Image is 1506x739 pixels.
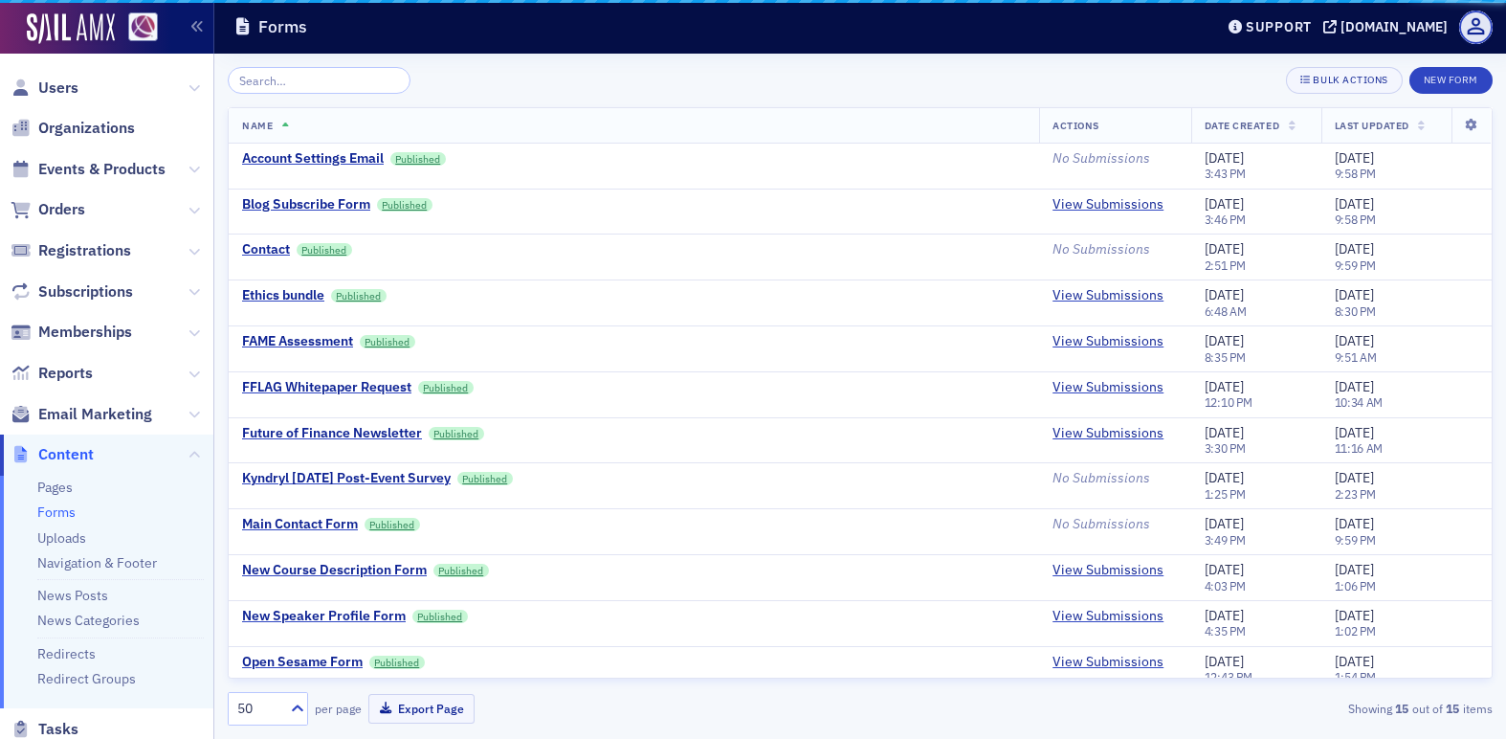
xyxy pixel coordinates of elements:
a: Published [390,152,446,166]
time: 3:46 PM [1205,212,1246,227]
time: 1:06 PM [1335,578,1376,593]
a: FAME Assessment [242,333,353,350]
button: New Form [1409,67,1493,94]
time: 3:49 PM [1205,532,1246,548]
img: SailAMX [27,13,115,44]
strong: 15 [1443,700,1463,717]
a: Navigation & Footer [37,554,157,571]
time: 9:58 PM [1335,212,1376,227]
a: View Submissions [1052,196,1163,213]
span: [DATE] [1205,469,1244,486]
div: [DOMAIN_NAME] [1340,18,1448,35]
input: Search… [228,67,410,94]
div: 50 [237,699,279,719]
time: 6:48 AM [1205,303,1247,319]
span: [DATE] [1205,561,1244,578]
span: [DATE] [1335,561,1374,578]
span: Memberships [38,322,132,343]
a: New Speaker Profile Form [242,608,406,625]
a: Events & Products [11,159,166,180]
div: FFLAG Whitepaper Request [242,379,411,396]
div: No Submissions [1052,150,1178,168]
a: View Homepage [115,12,158,45]
div: Future of Finance Newsletter [242,425,422,442]
time: 9:59 PM [1335,532,1376,548]
span: Users [38,78,78,99]
a: Published [369,656,425,669]
div: Blog Subscribe Form [242,196,370,213]
a: View Submissions [1052,333,1163,350]
span: [DATE] [1205,424,1244,441]
a: Forms [37,504,76,521]
div: No Submissions [1052,470,1178,487]
div: New Course Description Form [242,562,427,579]
div: Support [1246,18,1312,35]
span: [DATE] [1335,149,1374,167]
span: Events & Products [38,159,166,180]
a: View Submissions [1052,287,1163,304]
a: Reports [11,363,93,384]
a: Contact [242,241,290,258]
a: News Posts [37,587,108,604]
span: Reports [38,363,93,384]
a: Published [365,518,420,531]
span: [DATE] [1335,378,1374,395]
button: Export Page [368,694,475,724]
a: Ethics bundle [242,287,324,304]
span: [DATE] [1335,515,1374,532]
a: Main Contact Form [242,516,358,533]
span: Date Created [1205,119,1279,132]
time: 8:35 PM [1205,349,1246,365]
time: 2:23 PM [1335,486,1376,502]
a: Uploads [37,529,86,547]
img: SailAMX [128,12,158,42]
span: Last Updated [1335,119,1409,132]
a: Published [457,472,513,485]
a: Orders [11,199,85,220]
time: 1:02 PM [1335,623,1376,638]
a: Published [412,610,468,623]
a: Registrations [11,240,131,261]
time: 11:16 AM [1335,440,1384,456]
span: Name [242,119,273,132]
a: View Submissions [1052,654,1163,671]
a: Users [11,78,78,99]
a: News Categories [37,612,140,629]
span: Email Marketing [38,404,152,425]
a: New Form [1409,70,1493,87]
time: 9:51 AM [1335,349,1377,365]
a: Content [11,444,94,465]
a: Redirect Groups [37,670,136,687]
span: [DATE] [1335,469,1374,486]
span: [DATE] [1335,286,1374,303]
span: [DATE] [1205,149,1244,167]
a: Published [377,198,432,212]
a: Pages [37,479,73,496]
a: Memberships [11,322,132,343]
time: 12:43 PM [1205,669,1252,684]
time: 9:59 PM [1335,258,1376,273]
label: per page [315,700,362,717]
span: Registrations [38,240,131,261]
button: Bulk Actions [1286,67,1402,94]
a: Kyndryl [DATE] Post-Event Survey [242,470,451,487]
a: Account Settings Email [242,150,384,168]
time: 3:43 PM [1205,166,1246,181]
a: Published [429,427,484,440]
a: Published [331,289,387,302]
span: [DATE] [1205,378,1244,395]
time: 2:51 PM [1205,258,1246,273]
a: Published [360,335,415,348]
time: 4:03 PM [1205,578,1246,593]
span: Profile [1459,11,1493,44]
span: [DATE] [1335,240,1374,258]
span: [DATE] [1205,332,1244,349]
span: Organizations [38,118,135,139]
a: View Submissions [1052,379,1163,396]
a: View Submissions [1052,608,1163,625]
